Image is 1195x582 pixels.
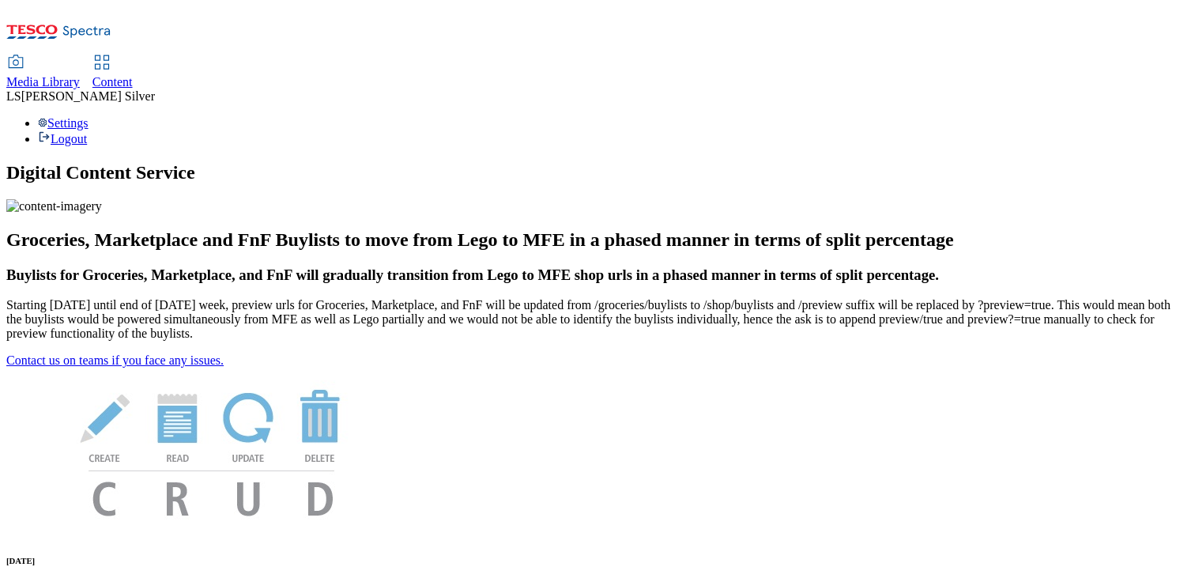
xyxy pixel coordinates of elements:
[38,116,89,130] a: Settings
[6,89,21,103] span: LS
[6,368,417,533] img: News Image
[6,229,1189,251] h2: Groceries, Marketplace and FnF Buylists to move from Lego to MFE in a phased manner in terms of s...
[6,56,80,89] a: Media Library
[6,199,102,214] img: content-imagery
[92,56,133,89] a: Content
[6,162,1189,183] h1: Digital Content Service
[6,75,80,89] span: Media Library
[6,353,224,367] a: Contact us on teams if you face any issues.
[38,132,87,145] a: Logout
[6,266,1189,284] h3: Buylists for Groceries, Marketplace, and FnF will gradually transition from Lego to MFE shop urls...
[92,75,133,89] span: Content
[21,89,155,103] span: [PERSON_NAME] Silver
[6,298,1189,341] p: Starting [DATE] until end of [DATE] week, preview urls for Groceries, Marketplace, and FnF will b...
[6,556,1189,565] h6: [DATE]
